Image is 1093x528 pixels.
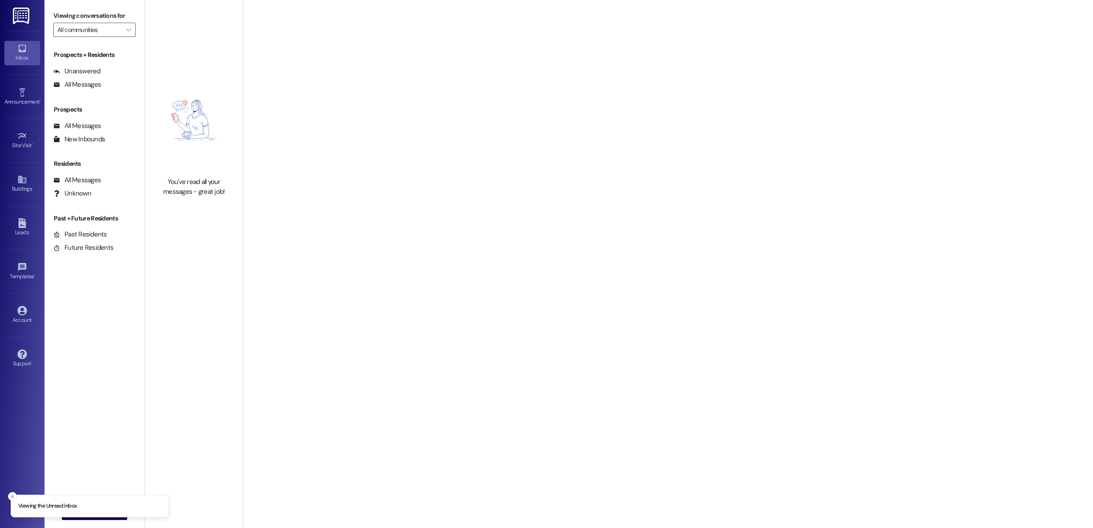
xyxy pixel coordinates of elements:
[53,80,101,89] div: All Messages
[53,135,105,144] div: New Inbounds
[53,121,101,131] div: All Messages
[53,230,107,239] div: Past Residents
[155,68,233,173] img: empty-state
[53,243,113,252] div: Future Residents
[4,260,40,284] a: Templates •
[53,67,100,76] div: Unanswered
[13,8,31,24] img: ResiDesk Logo
[44,214,145,223] div: Past + Future Residents
[4,347,40,371] a: Support
[4,172,40,196] a: Buildings
[8,492,17,501] button: Close toast
[34,272,36,278] span: •
[44,159,145,168] div: Residents
[40,97,41,104] span: •
[126,26,131,33] i: 
[4,303,40,327] a: Account
[53,176,101,185] div: All Messages
[155,177,233,196] div: You've read all your messages - great job!
[4,216,40,240] a: Leads
[53,189,91,198] div: Unknown
[44,105,145,114] div: Prospects
[32,141,33,147] span: •
[4,128,40,152] a: Site Visit •
[53,9,136,23] label: Viewing conversations for
[4,41,40,65] a: Inbox
[57,23,121,37] input: All communities
[18,502,76,510] p: Viewing the Unread inbox
[44,50,145,60] div: Prospects + Residents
